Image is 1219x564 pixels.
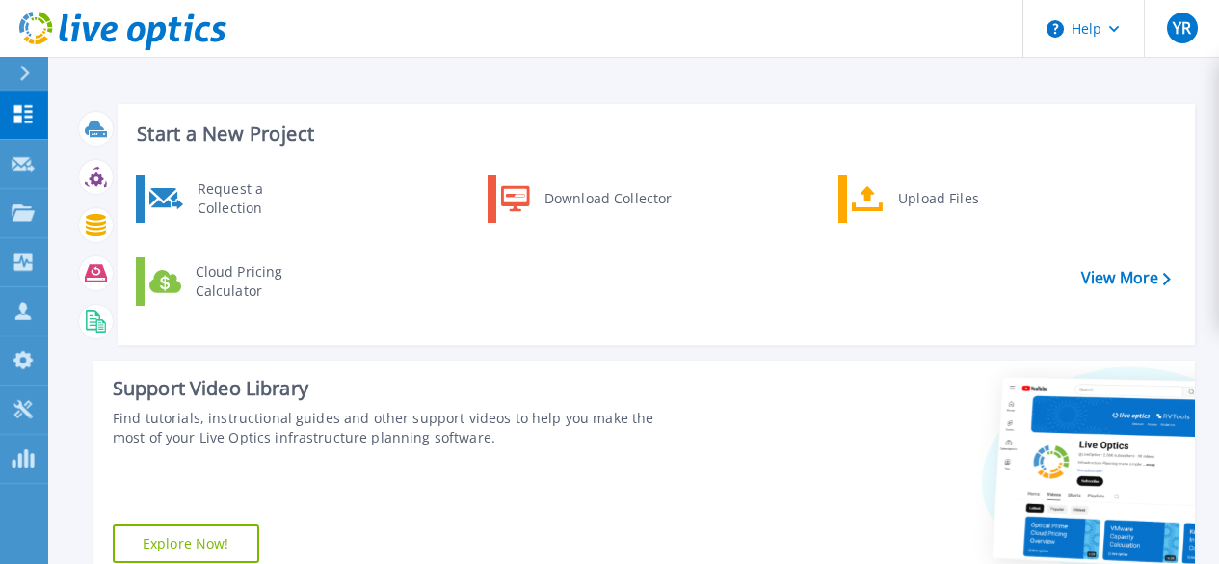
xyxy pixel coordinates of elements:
[113,524,259,563] a: Explore Now!
[535,179,680,218] div: Download Collector
[136,257,333,306] a: Cloud Pricing Calculator
[136,175,333,223] a: Request a Collection
[838,175,1036,223] a: Upload Files
[113,376,685,401] div: Support Video Library
[137,123,1170,145] h3: Start a New Project
[1173,20,1191,36] span: YR
[186,262,329,301] div: Cloud Pricing Calculator
[188,179,329,218] div: Request a Collection
[888,179,1031,218] div: Upload Files
[1081,269,1171,287] a: View More
[113,409,685,447] div: Find tutorials, instructional guides and other support videos to help you make the most of your L...
[488,175,685,223] a: Download Collector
